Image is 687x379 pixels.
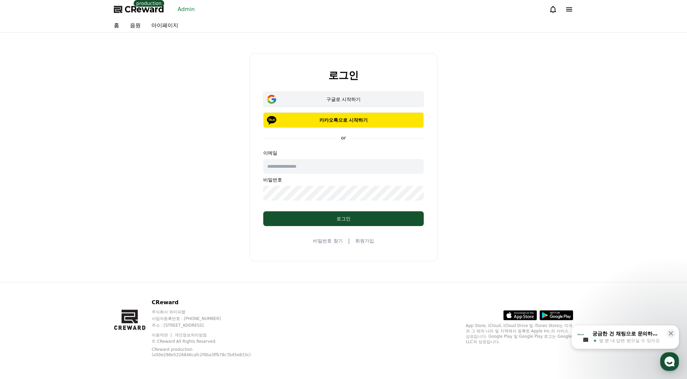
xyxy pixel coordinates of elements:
[328,70,359,81] h2: 로그인
[263,176,424,183] p: 비밀번호
[152,316,270,321] p: 사업자등록번호 : [PHONE_NUMBER]
[277,215,410,222] div: 로그인
[152,323,270,328] p: 주소 : [STREET_ADDRESS]
[125,4,164,15] span: CReward
[104,223,112,228] span: 설정
[263,92,424,107] button: 구글로 시작하기
[175,333,207,337] a: 개인정보처리방침
[348,237,350,245] span: |
[273,96,414,103] div: 구글로 시작하기
[263,112,424,128] button: 카카오톡으로 시작하기
[152,299,270,307] p: CReward
[21,223,25,228] span: 홈
[337,134,350,141] p: or
[152,333,173,337] a: 이용약관
[114,4,164,15] a: CReward
[44,213,87,229] a: 대화
[61,223,70,228] span: 대화
[152,309,270,315] p: 주식회사 와이피랩
[263,211,424,226] button: 로그인
[146,19,184,32] a: 마이페이지
[273,117,414,123] p: 카카오톡으로 시작하기
[313,237,342,244] a: 비밀번호 찾기
[466,323,573,344] p: App Store, iCloud, iCloud Drive 및 iTunes Store는 미국과 그 밖의 나라 및 지역에서 등록된 Apple Inc.의 서비스 상표입니다. Goo...
[125,19,146,32] a: 음원
[152,339,270,344] p: © CReward All Rights Reserved.
[175,4,197,15] a: Admin
[87,213,129,229] a: 설정
[2,213,44,229] a: 홈
[263,150,424,156] p: 이메일
[108,19,125,32] a: 홈
[152,347,259,358] p: CReward production (a50e298e5226846cafc2f0ba3ffb78c7b45e833c)
[355,237,374,244] a: 회원가입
